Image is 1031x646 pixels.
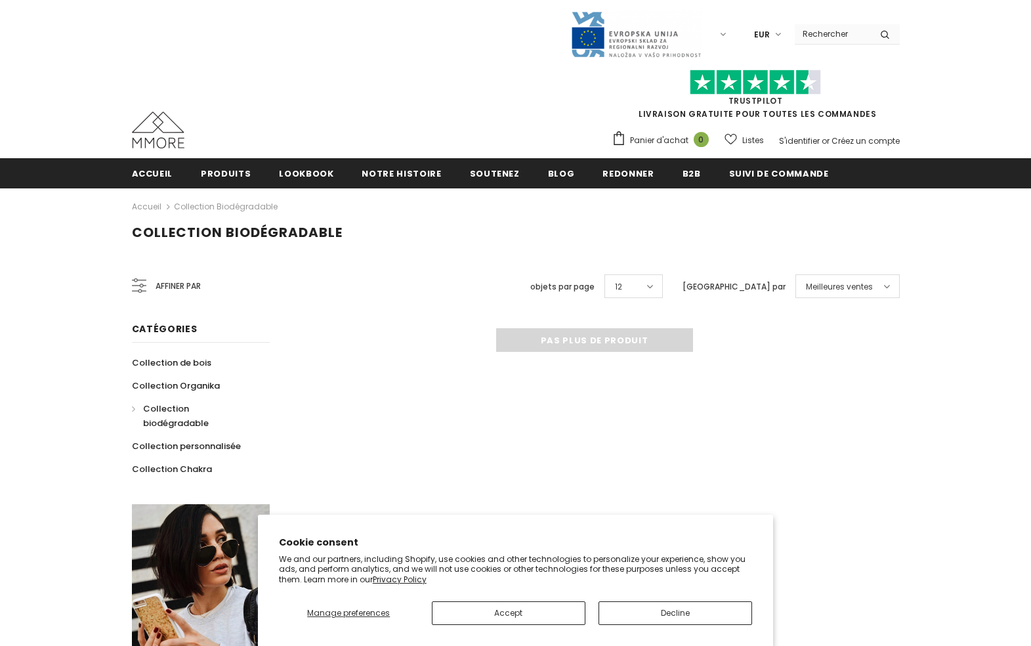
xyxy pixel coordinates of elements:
[279,167,333,180] span: Lookbook
[132,374,220,397] a: Collection Organika
[132,199,161,215] a: Accueil
[432,601,585,625] button: Accept
[630,134,688,147] span: Panier d'achat
[683,280,786,293] label: [GEOGRAPHIC_DATA] par
[156,279,201,293] span: Affiner par
[530,280,595,293] label: objets par page
[132,322,198,335] span: Catégories
[279,601,419,625] button: Manage preferences
[132,112,184,148] img: Cas MMORE
[754,28,770,41] span: EUR
[742,134,764,147] span: Listes
[279,536,753,549] h2: Cookie consent
[132,158,173,188] a: Accueil
[729,158,829,188] a: Suivi de commande
[612,75,900,119] span: LIVRAISON GRATUITE POUR TOUTES LES COMMANDES
[132,356,211,369] span: Collection de bois
[362,158,441,188] a: Notre histoire
[143,402,209,429] span: Collection biodégradable
[683,158,701,188] a: B2B
[694,132,709,147] span: 0
[779,135,820,146] a: S'identifier
[132,397,255,435] a: Collection biodégradable
[307,607,390,618] span: Manage preferences
[132,435,241,458] a: Collection personnalisée
[132,223,343,242] span: Collection biodégradable
[132,167,173,180] span: Accueil
[602,167,654,180] span: Redonner
[279,554,753,585] p: We and our partners, including Shopify, use cookies and other technologies to personalize your ex...
[729,167,829,180] span: Suivi de commande
[548,167,575,180] span: Blog
[132,458,212,481] a: Collection Chakra
[132,351,211,374] a: Collection de bois
[570,11,702,58] img: Javni Razpis
[174,201,278,212] a: Collection biodégradable
[690,70,821,95] img: Faites confiance aux étoiles pilotes
[683,167,701,180] span: B2B
[570,28,702,39] a: Javni Razpis
[548,158,575,188] a: Blog
[599,601,752,625] button: Decline
[132,379,220,392] span: Collection Organika
[602,158,654,188] a: Redonner
[728,95,783,106] a: TrustPilot
[615,280,622,293] span: 12
[806,280,873,293] span: Meilleures ventes
[201,167,251,180] span: Produits
[831,135,900,146] a: Créez un compte
[612,131,715,150] a: Panier d'achat 0
[470,167,520,180] span: soutenez
[201,158,251,188] a: Produits
[725,129,764,152] a: Listes
[279,158,333,188] a: Lookbook
[132,463,212,475] span: Collection Chakra
[822,135,830,146] span: or
[470,158,520,188] a: soutenez
[362,167,441,180] span: Notre histoire
[373,574,427,585] a: Privacy Policy
[132,440,241,452] span: Collection personnalisée
[795,24,870,43] input: Search Site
